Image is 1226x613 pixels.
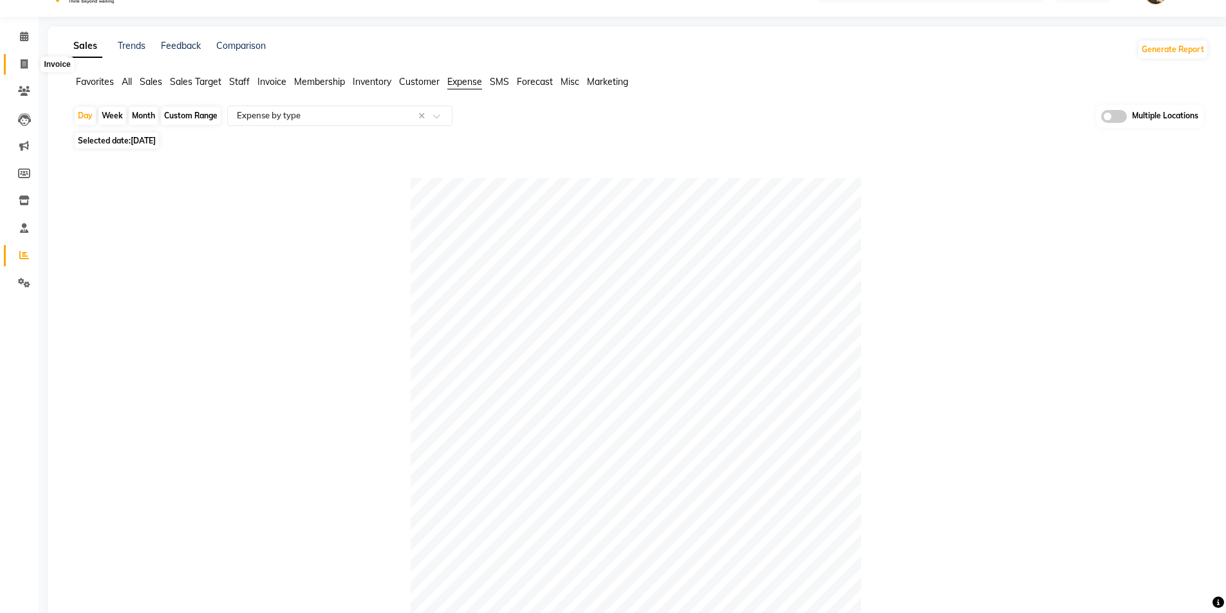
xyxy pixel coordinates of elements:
span: SMS [490,76,509,87]
span: Membership [294,76,345,87]
span: Clear all [418,109,429,123]
span: Invoice [257,76,286,87]
span: Multiple Locations [1132,110,1198,123]
span: Forecast [517,76,553,87]
div: Day [75,107,96,125]
span: Misc [561,76,579,87]
div: Week [98,107,126,125]
div: Month [129,107,158,125]
span: Sales [140,76,162,87]
span: All [122,76,132,87]
span: Marketing [587,76,628,87]
span: [DATE] [131,136,156,145]
a: Sales [68,35,102,58]
span: Inventory [353,76,391,87]
a: Feedback [161,40,201,51]
div: Custom Range [161,107,221,125]
span: Favorites [76,76,114,87]
a: Trends [118,40,145,51]
span: Expense [447,76,482,87]
a: Comparison [216,40,266,51]
span: Sales Target [170,76,221,87]
span: Staff [229,76,250,87]
span: Customer [399,76,440,87]
span: Selected date: [75,133,159,149]
div: Invoice [41,57,73,72]
button: Generate Report [1138,41,1207,59]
